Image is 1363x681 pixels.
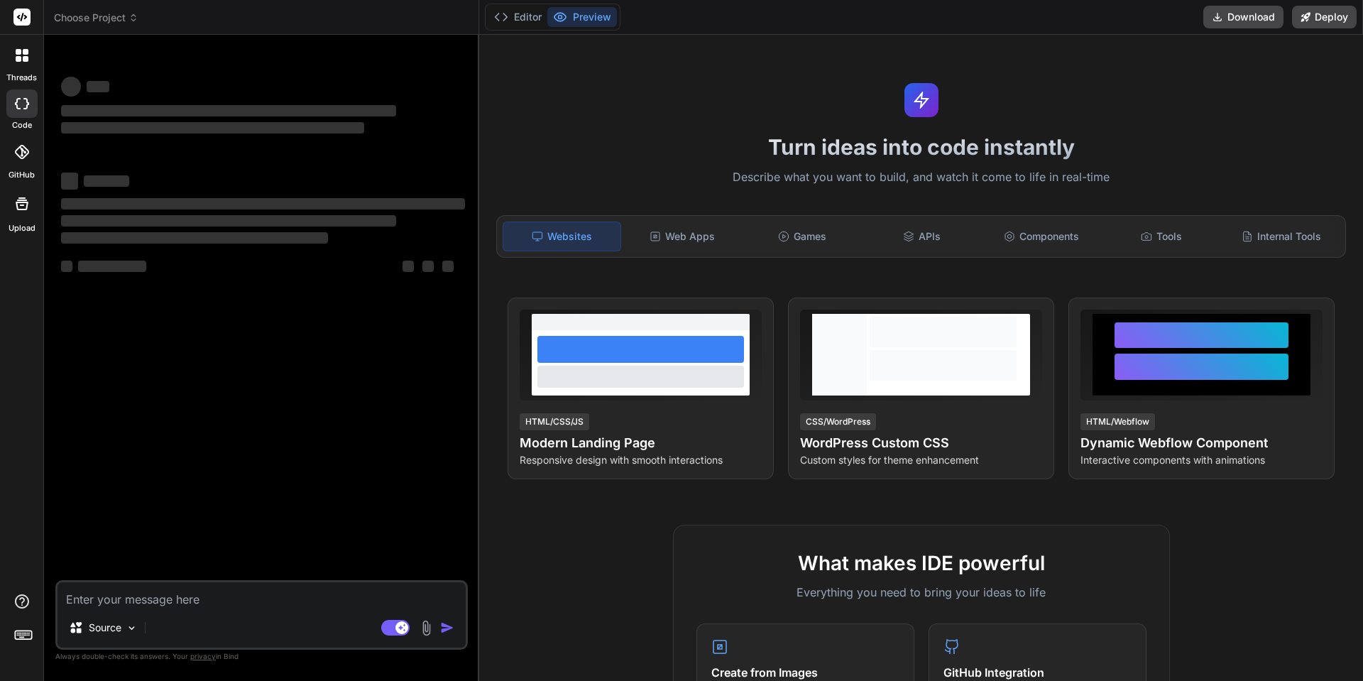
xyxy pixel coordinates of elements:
h2: What makes IDE powerful [696,548,1146,578]
button: Deploy [1292,6,1357,28]
p: Describe what you want to build, and watch it come to life in real-time [488,168,1354,187]
img: attachment [418,620,434,636]
div: CSS/WordPress [800,413,876,430]
p: Everything you need to bring your ideas to life [696,584,1146,601]
span: ‌ [61,122,364,134]
span: privacy [190,652,216,660]
p: Responsive design with smooth interactions [520,453,762,467]
span: ‌ [78,261,146,272]
span: ‌ [422,261,434,272]
h4: WordPress Custom CSS [800,433,1042,453]
span: ‌ [61,105,396,116]
span: ‌ [61,198,465,209]
label: Upload [9,222,35,234]
div: Tools [1103,222,1220,251]
span: ‌ [61,261,72,272]
div: Components [983,222,1100,251]
div: Websites [503,222,621,251]
div: Web Apps [624,222,741,251]
button: Editor [488,7,547,27]
span: ‌ [61,215,396,227]
div: Internal Tools [1222,222,1340,251]
h4: Modern Landing Page [520,433,762,453]
span: ‌ [403,261,414,272]
p: Interactive components with animations [1080,453,1323,467]
img: Pick Models [126,622,138,634]
label: GitHub [9,169,35,181]
span: ‌ [61,232,328,244]
div: HTML/Webflow [1080,413,1155,430]
div: APIs [863,222,980,251]
div: HTML/CSS/JS [520,413,589,430]
span: ‌ [61,173,78,190]
img: icon [440,621,454,635]
span: ‌ [87,81,109,92]
button: Preview [547,7,617,27]
span: ‌ [84,175,129,187]
h1: Turn ideas into code instantly [488,134,1354,160]
label: code [12,119,32,131]
p: Custom styles for theme enhancement [800,453,1042,467]
span: ‌ [61,77,81,97]
div: Games [744,222,861,251]
span: Choose Project [54,11,138,25]
h4: GitHub Integration [943,664,1132,681]
span: ‌ [442,261,454,272]
label: threads [6,72,37,84]
button: Download [1203,6,1283,28]
h4: Dynamic Webflow Component [1080,433,1323,453]
h4: Create from Images [711,664,899,681]
p: Source [89,621,121,635]
p: Always double-check its answers. Your in Bind [55,650,468,663]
